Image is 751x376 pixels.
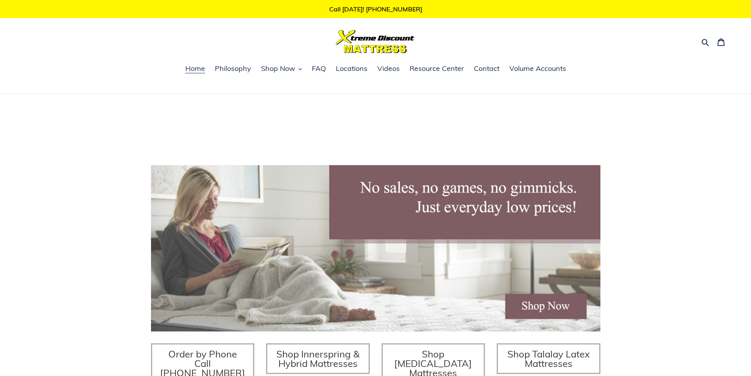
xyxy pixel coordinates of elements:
[308,63,330,75] a: FAQ
[373,63,404,75] a: Videos
[261,64,295,73] span: Shop Now
[470,63,503,75] a: Contact
[151,165,600,331] img: herobannermay2022-1652879215306_1200x.jpg
[497,343,600,374] a: Shop Talalay Latex Mattresses
[336,30,415,53] img: Xtreme Discount Mattress
[377,64,400,73] span: Videos
[185,64,205,73] span: Home
[181,63,209,75] a: Home
[211,63,255,75] a: Philosophy
[507,348,590,369] span: Shop Talalay Latex Mattresses
[474,64,499,73] span: Contact
[505,63,570,75] a: Volume Accounts
[257,63,306,75] button: Shop Now
[266,343,370,374] a: Shop Innerspring & Hybrid Mattresses
[410,64,464,73] span: Resource Center
[336,64,367,73] span: Locations
[215,64,251,73] span: Philosophy
[312,64,326,73] span: FAQ
[509,64,566,73] span: Volume Accounts
[332,63,371,75] a: Locations
[406,63,468,75] a: Resource Center
[276,348,360,369] span: Shop Innerspring & Hybrid Mattresses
